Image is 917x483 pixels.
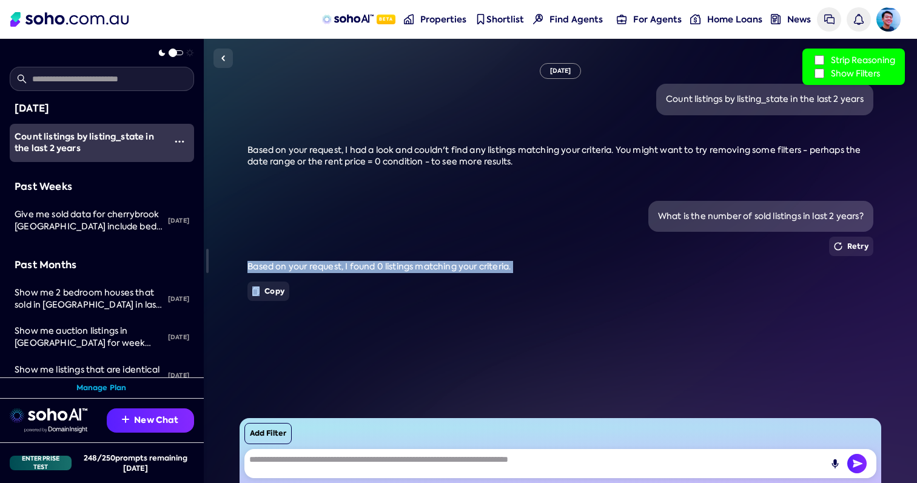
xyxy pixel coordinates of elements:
[549,13,603,25] span: Find Agents
[817,7,841,32] a: Messages
[486,13,524,25] span: Shortlist
[707,13,762,25] span: Home Loans
[812,67,895,80] label: Show Filters
[247,282,289,301] button: Copy
[15,209,163,243] span: Give me sold data for cherrybrook [GEOGRAPHIC_DATA] include bed bath car sold price sold dates
[15,287,162,322] span: Show me 2 bedroom houses that sold in [GEOGRAPHIC_DATA] in last 6 months
[377,15,395,24] span: Beta
[847,454,867,473] img: Send icon
[15,325,163,349] div: Show me auction listings in randwick for week ending 2025-06-28
[812,53,895,67] label: Strip Reasoning
[10,201,163,240] a: Give me sold data for cherrybrook [GEOGRAPHIC_DATA] include bed bath car sold price sold dates
[853,14,864,24] img: bell icon
[633,13,682,25] span: For Agents
[247,261,511,272] span: Based on your request, I found 0 listings matching your criteria.
[10,408,87,423] img: sohoai logo
[244,423,292,444] button: Add Filter
[420,13,466,25] span: Properties
[163,324,194,351] div: [DATE]
[834,242,842,251] img: Retry icon
[666,93,864,106] div: Count listings by listing_state in the last 2 years
[475,14,486,24] img: shortlist-nav icon
[15,257,189,273] div: Past Months
[175,137,184,146] img: More icon
[533,14,543,24] img: Find agents icon
[247,144,861,167] span: Based on your request, I had a look and couldn't find any listings matching your criteria. You mi...
[10,357,163,395] a: Show me listings that are identical addresses but have different cases or different capitalisatio...
[847,454,867,473] button: Send
[10,124,165,162] a: Count listings by listing_state in the last 2 years
[829,237,873,256] button: Retry
[163,286,194,312] div: [DATE]
[322,15,374,24] img: sohoAI logo
[617,14,627,24] img: for-agents-nav icon
[15,325,151,360] span: Show me auction listings in [GEOGRAPHIC_DATA] for week ending [DATE]
[824,14,835,24] img: messages icon
[252,286,260,296] img: Copy icon
[163,208,194,234] div: [DATE]
[815,55,824,65] input: Strip Reasoning
[216,51,230,66] img: Sidebar toggle icon
[10,456,72,470] div: Enterprise Test
[15,364,163,411] span: Show me listings that are identical addresses but have different cases or different capitalisatio...
[10,318,163,356] a: Show me auction listings in [GEOGRAPHIC_DATA] for week ending [DATE]
[847,7,871,32] a: Notifications
[76,383,127,393] a: Manage Plan
[10,280,163,318] a: Show me 2 bedroom houses that sold in [GEOGRAPHIC_DATA] in last 6 months
[15,131,165,155] div: Count listings by listing_state in the last 2 years
[771,14,781,24] img: news-nav icon
[10,12,129,27] img: Soho Logo
[15,364,163,388] div: Show me listings that are identical addresses but have different cases or different capitalisatio...
[15,209,163,232] div: Give me sold data for cherrybrook nsw include bed bath car sold price sold dates
[404,14,414,24] img: properties-nav icon
[15,179,189,195] div: Past Weeks
[787,13,811,25] span: News
[690,14,700,24] img: for-agents-nav icon
[163,362,194,389] div: [DATE]
[15,130,154,155] span: Count listings by listing_state in the last 2 years
[876,7,901,32] img: Avatar of Martin Verdejo
[658,211,864,223] div: What is the number of sold listings in last 2 years?
[15,287,163,311] div: Show me 2 bedroom houses that sold in paddington in last 6 months
[815,69,824,78] input: Show Filters
[825,454,845,473] button: Record Audio
[24,427,87,433] img: Data provided by Domain Insight
[107,408,194,433] button: New Chat
[122,416,129,423] img: Recommendation icon
[15,101,189,117] div: [DATE]
[76,453,194,473] div: 248 / 250 prompts remaining [DATE]
[540,63,582,79] div: [DATE]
